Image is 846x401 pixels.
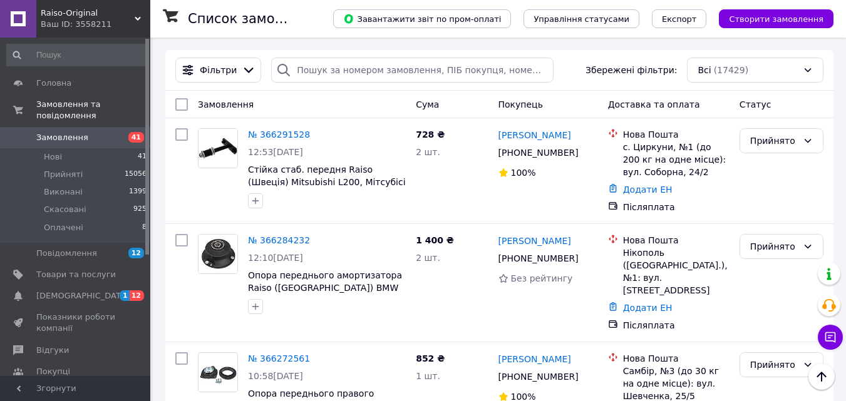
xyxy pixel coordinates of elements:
[36,312,116,334] span: Показники роботи компанії
[44,222,83,233] span: Оплачені
[248,253,303,263] span: 12:10[DATE]
[125,169,147,180] span: 15056
[248,353,310,363] a: № 366272561
[41,19,150,30] div: Ваш ID: 3558211
[416,147,440,157] span: 2 шт.
[36,248,97,259] span: Повідомлення
[248,129,310,140] a: № 366291528
[623,185,673,195] a: Додати ЕН
[750,240,798,253] div: Прийнято
[200,64,237,76] span: Фільтри
[44,186,83,198] span: Виконані
[496,144,581,161] div: [PHONE_NUMBER]
[698,64,711,76] span: Всі
[130,290,144,301] span: 12
[36,345,69,356] span: Відгуки
[623,141,730,178] div: с. Циркуни, №1 (до 200 кг на одне місце): вул. Соборна, 24/2
[585,64,677,76] span: Збережені фільтри:
[343,13,501,24] span: Завантажити звіт по пром-оплаті
[498,235,571,247] a: [PERSON_NAME]
[496,368,581,385] div: [PHONE_NUMBER]
[199,235,237,273] img: Фото товару
[199,360,237,385] img: Фото товару
[198,352,238,392] a: Фото товару
[714,65,748,75] span: (17429)
[248,235,310,245] a: № 366284232
[818,325,843,350] button: Чат з покупцем
[524,9,639,28] button: Управління статусами
[416,253,440,263] span: 2 шт.
[271,58,554,83] input: Пошук за номером замовлення, ПІБ покупця, номером телефону, Email, номером накладної
[623,201,730,213] div: Післяплата
[534,14,629,24] span: Управління статусами
[138,151,147,163] span: 41
[498,129,571,141] a: [PERSON_NAME]
[129,186,147,198] span: 1399
[333,9,511,28] button: Завантажити звіт по пром-оплаті
[36,99,150,121] span: Замовлення та повідомлення
[416,371,440,381] span: 1 шт.
[248,165,406,200] a: Стійка стаб. передня Raiso (Швеція) Mitsubishi L200, Мітсубісі Л200 96- #RL-151937M UAHENXD4
[188,11,315,26] h1: Список замовлень
[142,222,147,233] span: 8
[623,246,730,297] div: Нікополь ([GEOGRAPHIC_DATA].), №1: вул. [STREET_ADDRESS]
[706,13,833,23] a: Створити замовлення
[248,371,303,381] span: 10:58[DATE]
[511,168,536,178] span: 100%
[199,129,237,168] img: Фото товару
[120,290,130,301] span: 1
[750,134,798,148] div: Прийнято
[750,358,798,372] div: Прийнято
[416,99,439,109] span: Cума
[808,363,835,390] button: Наверх
[36,78,71,89] span: Головна
[511,273,573,283] span: Без рейтингу
[36,132,88,143] span: Замовлення
[608,99,700,109] span: Доставка та оплата
[128,132,144,143] span: 41
[740,99,771,109] span: Статус
[198,128,238,168] a: Фото товару
[623,234,730,246] div: Нова Пошта
[44,204,86,215] span: Скасовані
[248,270,402,318] a: Опора переднього амортизатора Raiso ([GEOGRAPHIC_DATA]) BMW 5 (Е39), БМВ 5 (Е39) #RC02186 UAHZTIW4
[36,366,70,377] span: Покупці
[498,353,571,365] a: [PERSON_NAME]
[248,147,303,157] span: 12:53[DATE]
[36,290,129,302] span: [DEMOGRAPHIC_DATA]
[44,169,83,180] span: Прийняті
[41,8,135,19] span: Raiso-Original
[36,269,116,280] span: Товари та послуги
[498,99,543,109] span: Покупець
[128,248,144,258] span: 12
[416,353,445,363] span: 852 ₴
[133,204,147,215] span: 925
[652,9,707,28] button: Експорт
[416,235,454,245] span: 1 400 ₴
[719,9,833,28] button: Створити замовлення
[44,151,62,163] span: Нові
[623,319,730,332] div: Післяплата
[623,128,730,141] div: Нова Пошта
[6,44,148,66] input: Пошук
[198,234,238,274] a: Фото товару
[198,99,254,109] span: Замовлення
[496,250,581,267] div: [PHONE_NUMBER]
[729,14,823,24] span: Створити замовлення
[623,303,673,313] a: Додати ЕН
[623,352,730,365] div: Нова Пошта
[662,14,697,24] span: Експорт
[416,129,445,140] span: 728 ₴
